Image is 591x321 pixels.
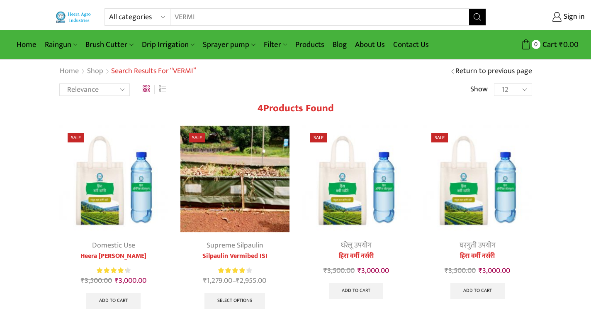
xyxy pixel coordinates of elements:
img: Heera Vermi Nursery [59,125,168,234]
a: Domestic Use [92,239,135,252]
select: Shop order [59,83,130,96]
span: 0 [532,40,540,49]
input: Search for... [170,9,459,25]
a: Supreme Silpaulin [207,239,263,252]
span: ₹ [559,38,563,51]
span: ₹ [445,265,448,277]
span: Rated out of 5 [97,266,126,275]
img: हिरा वर्मी नर्सरी [302,125,411,234]
a: Brush Cutter [81,35,137,54]
span: Sale [310,133,327,142]
a: हिरा वर्मी नर्सरी [302,251,411,261]
img: Silpaulin Vermibed ISI [180,125,289,234]
a: घरगुती उपयोग [460,239,496,252]
bdi: 3,500.00 [445,265,476,277]
span: ₹ [358,265,361,277]
a: Shop [87,66,104,77]
a: घरेलू उपयोग [341,239,372,252]
a: Sprayer pump [199,35,259,54]
span: ₹ [203,274,207,287]
h1: Search results for “VERMI” [111,67,196,76]
a: Filter [260,35,291,54]
div: Rated 4.17 out of 5 [218,266,252,275]
a: Sign in [499,10,585,25]
span: ₹ [236,274,240,287]
a: Products [291,35,328,54]
span: ₹ [323,265,327,277]
a: Raingun [41,35,81,54]
div: Rated 4.33 out of 5 [97,266,130,275]
a: Add to cart: “Heera Vermi Nursery” [86,293,141,309]
bdi: 3,500.00 [323,265,355,277]
bdi: 2,955.00 [236,274,266,287]
a: Contact Us [389,35,433,54]
span: Sign in [562,12,585,22]
span: Sale [431,133,448,142]
a: Silpaulin Vermibed ISI [180,251,289,261]
a: Drip Irrigation [138,35,199,54]
img: हिरा वर्मी नर्सरी [423,125,532,234]
a: Add to cart: “हिरा वर्मी नर्सरी” [329,283,383,299]
a: Select options for “Silpaulin Vermibed ISI” [204,293,265,309]
span: ₹ [479,265,482,277]
a: Blog [328,35,351,54]
span: 4 [258,100,263,117]
span: ₹ [115,274,119,287]
a: हिरा वर्मी नर्सरी [423,251,532,261]
bdi: 0.00 [559,38,579,51]
a: Home [12,35,41,54]
bdi: 3,500.00 [81,274,112,287]
nav: Breadcrumb [59,66,196,77]
span: Show [470,84,488,95]
span: – [180,275,289,287]
a: Add to cart: “हिरा वर्मी नर्सरी” [450,283,505,299]
bdi: 3,000.00 [115,274,146,287]
span: Rated out of 5 [218,266,246,275]
a: About Us [351,35,389,54]
bdi: 3,000.00 [358,265,389,277]
span: ₹ [81,274,85,287]
span: Sale [68,133,84,142]
button: Search button [469,9,486,25]
span: Sale [189,133,205,142]
span: Products found [263,100,334,117]
a: 0 Cart ₹0.00 [494,37,579,52]
a: Return to previous page [455,66,532,77]
a: Home [59,66,79,77]
bdi: 3,000.00 [479,265,510,277]
a: Heera [PERSON_NAME] [59,251,168,261]
span: Cart [540,39,557,50]
bdi: 1,279.00 [203,274,232,287]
